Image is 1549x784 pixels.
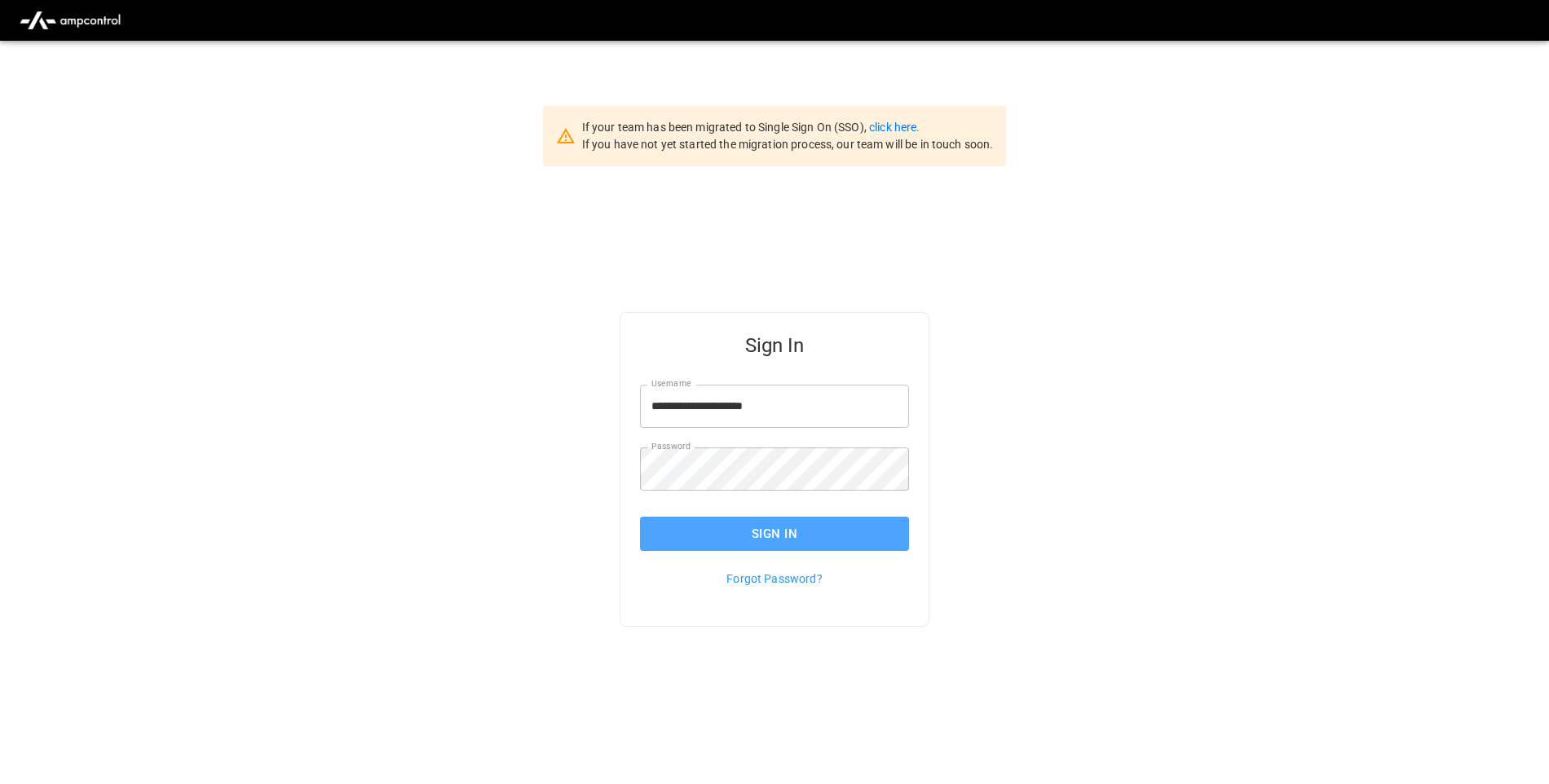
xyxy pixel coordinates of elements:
label: Username [651,377,691,390]
img: ampcontrol.io logo [13,5,127,36]
h5: Sign In [640,333,909,359]
label: Password [651,440,691,453]
p: Forgot Password? [640,570,909,587]
span: If you have not yet started the migration process, our team will be in touch soon. [582,138,994,151]
span: If your team has been migrated to Single Sign On (SSO), [582,121,869,134]
a: click here. [869,121,920,134]
button: Sign In [640,517,909,551]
